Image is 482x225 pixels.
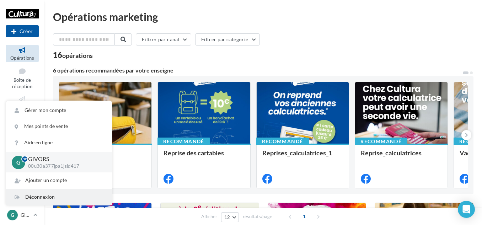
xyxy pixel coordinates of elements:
a: G GIVORS [6,208,39,222]
span: 12 [224,214,230,220]
div: Ajouter un compte [6,172,112,188]
p: 00u30a377jpa1jsld417 [28,163,101,170]
div: Open Intercom Messenger [458,201,475,218]
span: Reprise_calculatrices [361,149,422,157]
a: Mes points de vente [6,118,112,134]
span: Reprise des cartables [164,149,224,157]
div: opérations [62,52,93,59]
a: Opérations [6,45,39,62]
p: GIVORS [21,211,31,219]
div: Recommandé [256,138,309,145]
p: GIVORS [28,155,101,163]
span: résultats/page [243,213,272,220]
div: Nouvelle campagne [6,25,39,37]
div: 16 [53,51,93,59]
span: G [16,158,21,166]
span: Reprises_calculatrices_1 [262,149,332,157]
span: G [11,211,14,219]
div: Opérations marketing [53,11,473,22]
button: 12 [221,212,239,222]
span: Boîte de réception [12,77,32,90]
div: 6 opérations recommandées par votre enseigne [53,68,462,73]
div: Recommandé [355,138,407,145]
div: Déconnexion [6,189,112,205]
span: Opérations [10,55,34,61]
button: Filtrer par canal [136,33,191,45]
button: Filtrer par catégorie [195,33,260,45]
a: Gérer mon compte [6,102,112,118]
a: Boîte de réception [6,65,39,91]
a: Aide en ligne [6,135,112,151]
div: Recommandé [157,138,210,145]
span: Afficher [201,213,217,220]
span: 1 [299,211,310,222]
button: Créer [6,25,39,37]
a: Campagnes [6,94,39,111]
